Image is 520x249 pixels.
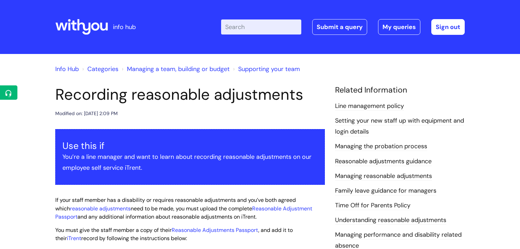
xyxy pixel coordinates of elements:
[335,85,465,95] h4: Related Information
[378,19,420,35] a: My queries
[312,19,367,35] a: Submit a query
[55,109,118,118] div: Modified on: [DATE] 2:09 PM
[221,19,465,35] div: | -
[221,19,301,34] input: Search
[62,151,318,174] p: You’re a line manager and want to learn about recording reasonable adjustments on our employee se...
[70,205,131,212] a: reasonable adjustments
[238,65,300,73] a: Supporting your team
[127,65,230,73] a: Managing a team, building or budget
[335,142,427,151] a: Managing the probation process
[120,64,230,74] li: Managing a team, building or budget
[335,216,446,225] a: Understanding reasonable adjustments
[335,172,432,181] a: Managing reasonable adjustments
[172,226,258,234] a: Reasonable Adjustments Passport
[335,201,410,210] a: Time Off for Parents Policy
[335,186,436,195] a: Family leave guidance for managers
[55,85,325,104] h1: Recording reasonable adjustments
[113,22,136,32] p: info hub
[81,64,118,74] li: Solution home
[335,102,404,111] a: Line management policy
[55,196,312,221] span: If your staff member has a disability or requires reasonable adjustments and you’ve both agreed w...
[335,116,464,136] a: Setting your new staff up with equipment and login details
[67,235,81,242] a: iTrent
[231,64,300,74] li: Supporting your team
[62,140,318,151] h3: Use this if
[55,226,293,242] span: You must give the staff member a copy of their , and add it to their record by following the inst...
[55,65,79,73] a: Info Hub
[335,157,432,166] a: Reasonable adjustments guidance
[431,19,465,35] a: Sign out
[87,65,118,73] a: Categories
